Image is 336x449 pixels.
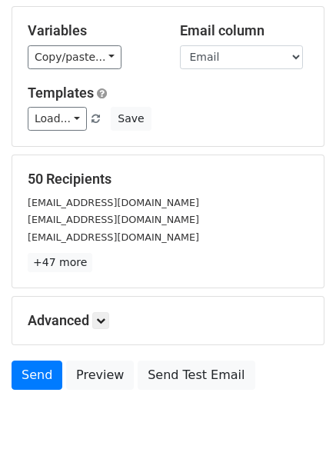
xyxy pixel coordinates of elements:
[259,375,336,449] iframe: Chat Widget
[28,85,94,101] a: Templates
[12,361,62,390] a: Send
[28,107,87,131] a: Load...
[28,22,157,39] h5: Variables
[28,253,92,272] a: +47 more
[28,197,199,208] small: [EMAIL_ADDRESS][DOMAIN_NAME]
[180,22,309,39] h5: Email column
[28,231,199,243] small: [EMAIL_ADDRESS][DOMAIN_NAME]
[138,361,254,390] a: Send Test Email
[28,45,121,69] a: Copy/paste...
[111,107,151,131] button: Save
[28,214,199,225] small: [EMAIL_ADDRESS][DOMAIN_NAME]
[66,361,134,390] a: Preview
[28,312,308,329] h5: Advanced
[259,375,336,449] div: Widget de chat
[28,171,308,188] h5: 50 Recipients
